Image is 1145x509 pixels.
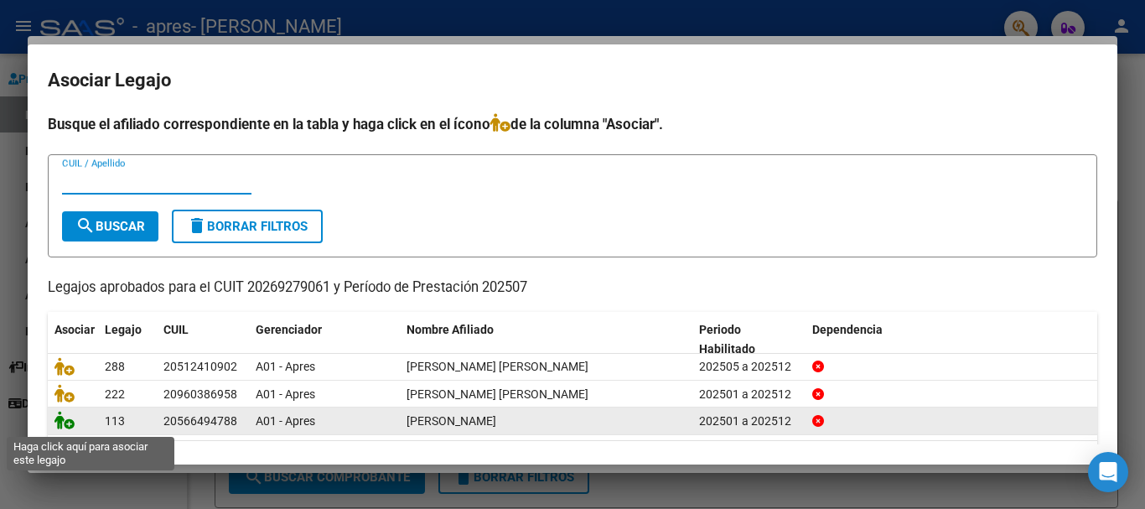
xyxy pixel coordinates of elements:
[1088,452,1128,492] div: Open Intercom Messenger
[256,323,322,336] span: Gerenciador
[699,323,755,356] span: Periodo Habilitado
[163,357,237,377] div: 20512410902
[163,385,237,404] div: 20960386958
[256,387,315,401] span: A01 - Apres
[172,210,323,243] button: Borrar Filtros
[249,312,400,367] datatable-header-cell: Gerenciador
[163,412,237,431] div: 20566494788
[806,312,1098,367] datatable-header-cell: Dependencia
[407,360,588,373] span: MARTINOV AGUIRREZABAL TOBIAS SERGIO
[105,323,142,336] span: Legajo
[75,219,145,234] span: Buscar
[62,211,158,242] button: Buscar
[54,323,95,336] span: Asociar
[48,65,1097,96] h2: Asociar Legajo
[699,357,799,377] div: 202505 a 202512
[48,312,98,367] datatable-header-cell: Asociar
[157,312,249,367] datatable-header-cell: CUIL
[75,216,96,236] mat-icon: search
[48,441,1097,483] div: 3 registros
[812,323,883,336] span: Dependencia
[105,387,125,401] span: 222
[187,219,308,234] span: Borrar Filtros
[407,387,588,401] span: APARICIO PEREZ SAMUEL ALEXANDER
[699,412,799,431] div: 202501 a 202512
[692,312,806,367] datatable-header-cell: Periodo Habilitado
[105,414,125,428] span: 113
[256,360,315,373] span: A01 - Apres
[400,312,692,367] datatable-header-cell: Nombre Afiliado
[163,323,189,336] span: CUIL
[48,278,1097,299] p: Legajos aprobados para el CUIT 20269279061 y Período de Prestación 202507
[105,360,125,373] span: 288
[48,113,1097,135] h4: Busque el afiliado correspondiente en la tabla y haga click en el ícono de la columna "Asociar".
[407,414,496,428] span: ROLON SANTIAGO
[187,216,207,236] mat-icon: delete
[98,312,157,367] datatable-header-cell: Legajo
[256,414,315,428] span: A01 - Apres
[407,323,494,336] span: Nombre Afiliado
[699,385,799,404] div: 202501 a 202512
